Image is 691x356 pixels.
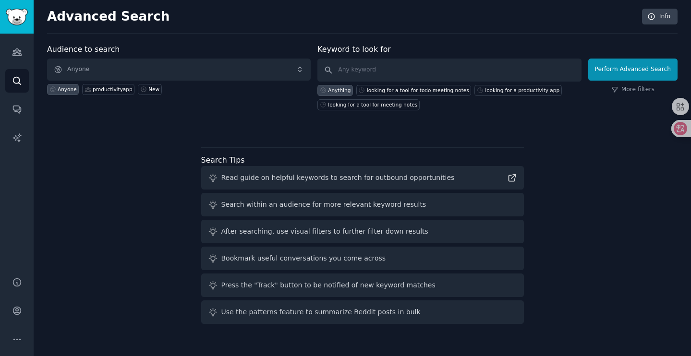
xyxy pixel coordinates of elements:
[328,101,417,108] div: looking for a tool for meeting notes
[588,59,678,81] button: Perform Advanced Search
[47,45,120,54] label: Audience to search
[642,9,678,25] a: Info
[317,45,391,54] label: Keyword to look for
[328,87,351,94] div: Anything
[58,86,77,93] div: Anyone
[221,280,436,290] div: Press the "Track" button to be notified of new keyword matches
[221,173,455,183] div: Read guide on helpful keywords to search for outbound opportunities
[611,85,655,94] a: More filters
[148,86,159,93] div: New
[221,307,421,317] div: Use the patterns feature to summarize Reddit posts in bulk
[221,200,426,210] div: Search within an audience for more relevant keyword results
[138,84,161,95] a: New
[47,59,311,81] button: Anyone
[6,9,28,25] img: GummySearch logo
[485,87,559,94] div: looking for a productivity app
[221,226,428,237] div: After searching, use visual filters to further filter down results
[367,87,469,94] div: looking for a tool for todo meeting notes
[93,86,133,93] div: productivityapp
[221,253,386,263] div: Bookmark useful conversations you come across
[317,59,581,82] input: Any keyword
[201,155,245,165] label: Search Tips
[47,9,637,24] h2: Advanced Search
